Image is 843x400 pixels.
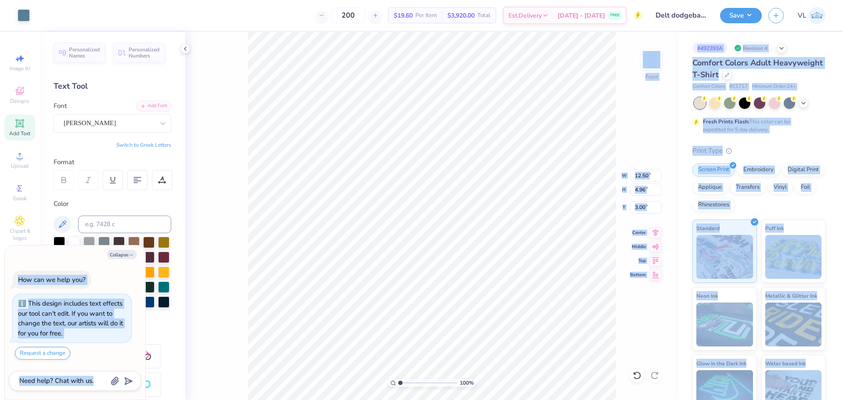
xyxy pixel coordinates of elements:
[10,65,30,72] span: Image AI
[116,141,171,148] button: Switch to Greek Letters
[54,199,171,209] div: Color
[630,258,646,264] span: Top
[782,163,825,177] div: Digital Print
[331,7,365,23] input: – –
[732,43,772,54] div: Revision 4
[15,347,70,360] button: Request a change
[696,235,753,279] img: Standard
[692,198,735,212] div: Rhinestones
[765,223,784,233] span: Puff Ink
[730,181,765,194] div: Transfers
[765,303,822,346] img: Metallic & Glitter Ink
[54,157,172,167] div: Format
[630,244,646,250] span: Middle
[643,51,660,68] img: Front
[738,163,779,177] div: Embroidery
[54,80,171,92] div: Text Tool
[692,43,728,54] div: # 492393A
[765,235,822,279] img: Puff Ink
[765,291,817,300] span: Metallic & Glitter Ink
[798,7,825,24] a: VL
[649,7,713,24] input: Untitled Design
[808,7,825,24] img: Vincent Lloyd Laurel
[692,83,725,90] span: Comfort Colors
[394,11,413,20] span: $19.60
[692,146,825,156] div: Print Type
[558,11,605,20] span: [DATE] - [DATE]
[696,291,718,300] span: Neon Ink
[10,97,29,105] span: Designs
[645,73,658,81] div: Front
[692,58,823,80] span: Comfort Colors Adult Heavyweight T-Shirt
[129,47,160,59] span: Personalized Numbers
[508,11,542,20] span: Est. Delivery
[696,359,746,368] span: Glow in the Dark Ink
[78,216,171,233] input: e.g. 7428 c
[696,223,720,233] span: Standard
[415,11,437,20] span: Per Item
[54,101,67,111] label: Font
[703,118,811,133] div: This color can be expedited for 5 day delivery.
[752,83,796,90] span: Minimum Order: 24 +
[692,163,735,177] div: Screen Print
[630,230,646,236] span: Center
[610,12,620,18] span: FREE
[11,162,29,169] span: Upload
[768,181,793,194] div: Vinyl
[69,47,100,59] span: Personalized Names
[720,8,762,23] button: Save
[137,101,171,111] div: Add Font
[798,11,806,21] span: VL
[765,359,806,368] span: Water based Ink
[4,227,35,241] span: Clipart & logos
[630,272,646,278] span: Bottom
[13,195,27,202] span: Greek
[107,250,137,259] button: Collapse
[692,181,728,194] div: Applique
[703,118,749,125] strong: Fresh Prints Flash:
[729,83,748,90] span: # C1717
[447,11,475,20] span: $3,920.00
[18,275,86,284] div: How can we help you?
[696,303,753,346] img: Neon Ink
[9,130,30,137] span: Add Text
[460,379,474,387] span: 100 %
[795,181,816,194] div: Foil
[18,299,123,338] div: This design includes text effects our tool can't edit. If you want to change the text, our artist...
[477,11,490,20] span: Total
